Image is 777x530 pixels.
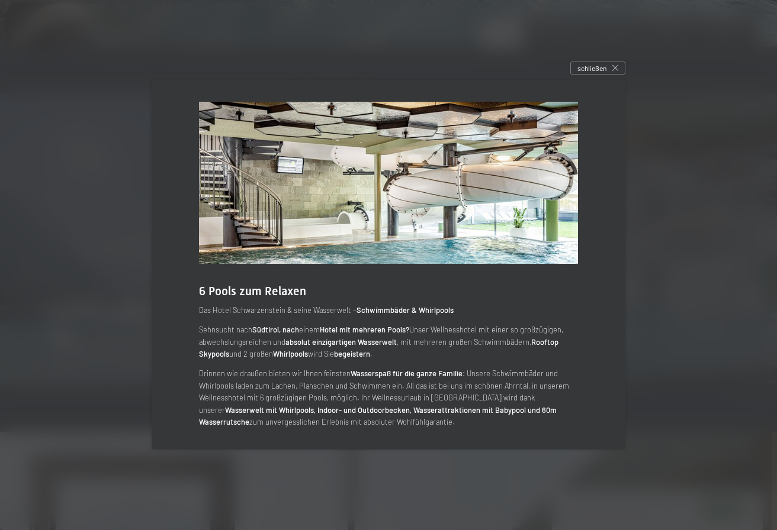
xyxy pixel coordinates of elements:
strong: Schwimmbäder & Whirlpools [357,305,454,315]
p: Sehnsucht nach einem Unser Wellnesshotel mit einer so großzügigen, abwechslungsreichen und , mit ... [199,324,578,360]
strong: Whirlpools [273,349,308,358]
p: Drinnen wie draußen bieten wir Ihnen feinsten : Unsere Schwimmbäder und Whirlpools laden zum Lach... [199,367,578,428]
strong: Hotel mit mehreren Pools? [320,325,409,334]
strong: Wasserwelt mit Whirlpools, Indoor- und Outdoorbecken, Wasserattraktionen mit Babypool und 60m Was... [199,405,557,426]
span: schließen [577,63,606,73]
strong: absolut einzigartigen Wasserwelt [285,337,397,347]
img: Urlaub - Schwimmbad - Sprudelbänke - Babybecken uvw. [199,102,578,264]
strong: Südtirol, nach [252,325,299,334]
strong: begeistern [334,349,370,358]
strong: Wasserspaß für die ganze Familie [351,369,463,378]
p: Das Hotel Schwarzenstein & seine Wasserwelt – [199,304,578,316]
span: 6 Pools zum Relaxen [199,284,306,298]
